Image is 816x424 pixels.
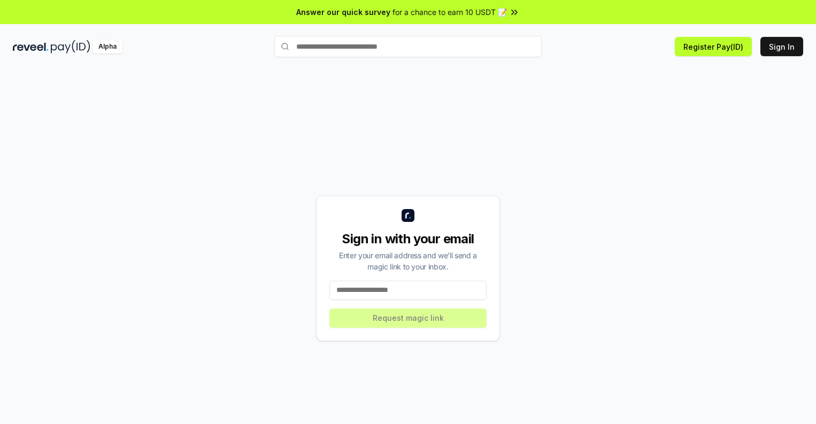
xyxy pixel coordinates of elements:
span: for a chance to earn 10 USDT 📝 [392,6,507,18]
img: pay_id [51,40,90,53]
div: Alpha [93,40,122,53]
button: Sign In [760,37,803,56]
span: Answer our quick survey [296,6,390,18]
button: Register Pay(ID) [675,37,752,56]
div: Enter your email address and we’ll send a magic link to your inbox. [329,250,487,272]
img: reveel_dark [13,40,49,53]
div: Sign in with your email [329,230,487,248]
img: logo_small [402,209,414,222]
